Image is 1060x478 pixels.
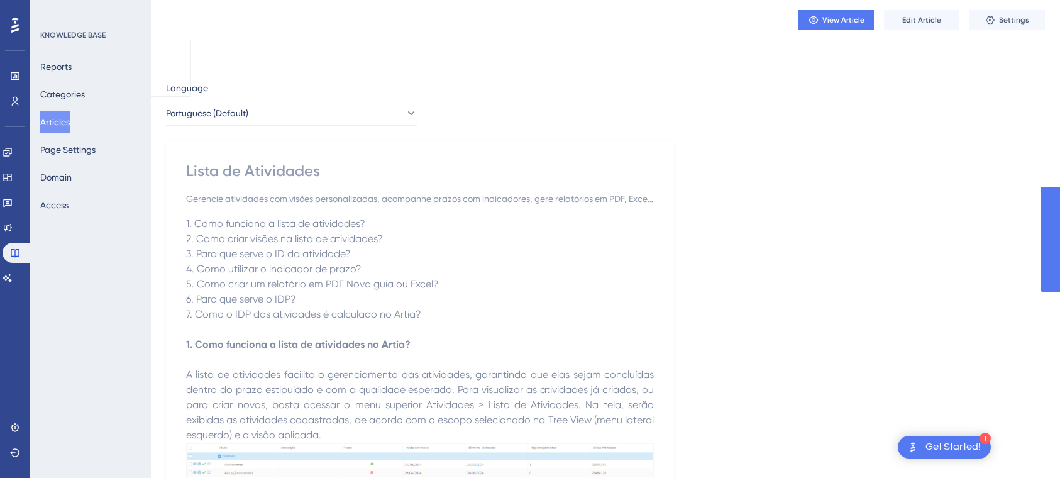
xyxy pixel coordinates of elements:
div: 1 [980,433,991,444]
div: Gerencie atividades com visões personalizadas, acompanhe prazos com indicadores, gere relatórios ... [186,191,654,206]
span: 2. Como criar visões na lista de atividades? [186,233,383,245]
span: Portuguese (Default) [166,106,248,121]
span: 1. Como funciona a lista de atividades? [186,218,365,230]
div: Open Get Started! checklist, remaining modules: 1 [898,436,991,459]
button: Reports [40,55,72,78]
img: launcher-image-alternative-text [905,440,920,455]
span: Edit Article [902,15,941,25]
button: Categories [40,83,85,106]
iframe: UserGuiding AI Assistant Launcher [1007,428,1045,466]
button: Page Settings [40,138,96,161]
span: 7. Como o IDP das atividades é calculado no Artia? [186,308,421,320]
span: 6. Para que serve o IDP? [186,293,296,305]
span: View Article [822,15,864,25]
span: Settings [999,15,1029,25]
button: Domain [40,166,72,189]
button: Settings [969,10,1045,30]
div: Lista de Atividades [186,161,654,181]
strong: 1. Como funciona a lista de atividades no Artia? [186,338,411,350]
span: Language [166,81,208,96]
button: Access [40,194,69,216]
div: KNOWLEDGE BASE [40,30,106,40]
button: View Article [798,10,874,30]
span: 5. Como criar um relatório em PDF Nova guia ou Excel? [186,278,439,290]
button: Edit Article [884,10,959,30]
span: 3. Para que serve o ID da atividade? [186,248,351,260]
button: Articles [40,111,70,133]
span: 4. Como utilizar o indicador de prazo? [186,263,362,275]
button: Portuguese (Default) [166,101,417,126]
div: Get Started! [925,440,981,454]
span: A lista de atividades facilita o gerenciamento das atividades, garantindo que elas sejam concluíd... [186,369,656,441]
